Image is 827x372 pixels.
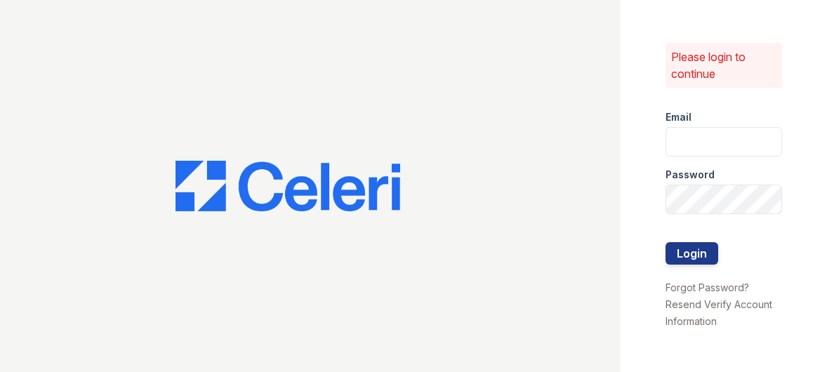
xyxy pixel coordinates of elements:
[666,242,718,265] button: Login
[666,298,772,327] a: Resend Verify Account Information
[671,48,777,82] p: Please login to continue
[666,168,715,182] label: Password
[666,281,749,293] a: Forgot Password?
[176,161,400,211] img: CE_Logo_Blue-a8612792a0a2168367f1c8372b55b34899dd931a85d93a1a3d3e32e68fde9ad4.png
[666,110,692,124] label: Email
